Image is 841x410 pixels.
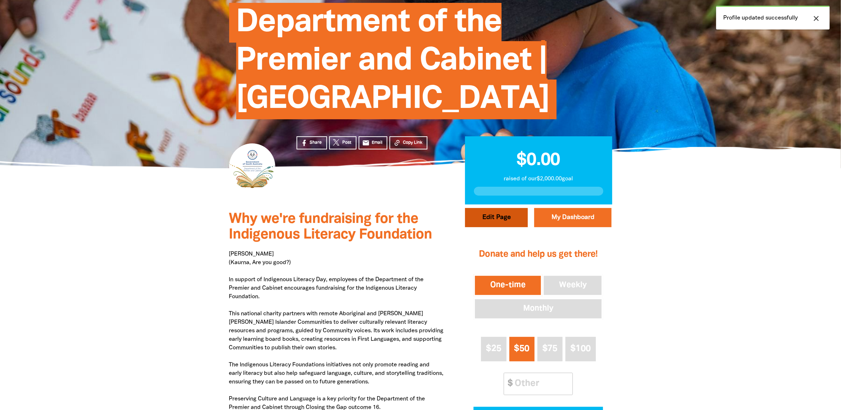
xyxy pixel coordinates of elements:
span: $50 [514,345,530,353]
span: Copy Link [403,140,422,146]
span: $ [504,373,513,395]
button: $25 [481,337,506,361]
h2: Donate and help us get there! [474,240,603,269]
span: Department of the Premier and Cabinet | [GEOGRAPHIC_DATA] [236,8,550,119]
div: Profile updated successfully [716,6,830,29]
a: My Dashboard [534,208,612,227]
button: One-time [474,274,542,296]
span: $25 [486,345,501,353]
span: $75 [542,345,558,353]
button: Edit Page [465,208,528,227]
span: Post [343,140,352,146]
button: $75 [537,337,563,361]
i: close [812,14,820,23]
a: Post [329,136,356,149]
span: Why we're fundraising for the Indigenous Literacy Foundation [229,213,432,241]
span: $0.00 [517,152,560,169]
p: raised of our $2,000.00 goal [474,175,603,183]
span: $100 [570,345,591,353]
span: Email [372,140,382,146]
button: close [810,14,823,23]
button: $100 [565,337,596,361]
input: Other [510,373,572,395]
button: Monthly [474,298,603,320]
button: Weekly [542,274,603,296]
span: Share [310,140,322,146]
i: email [362,139,370,147]
button: Copy Link [389,136,427,149]
a: emailEmail [359,136,388,149]
a: Share [297,136,327,149]
button: $50 [509,337,535,361]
